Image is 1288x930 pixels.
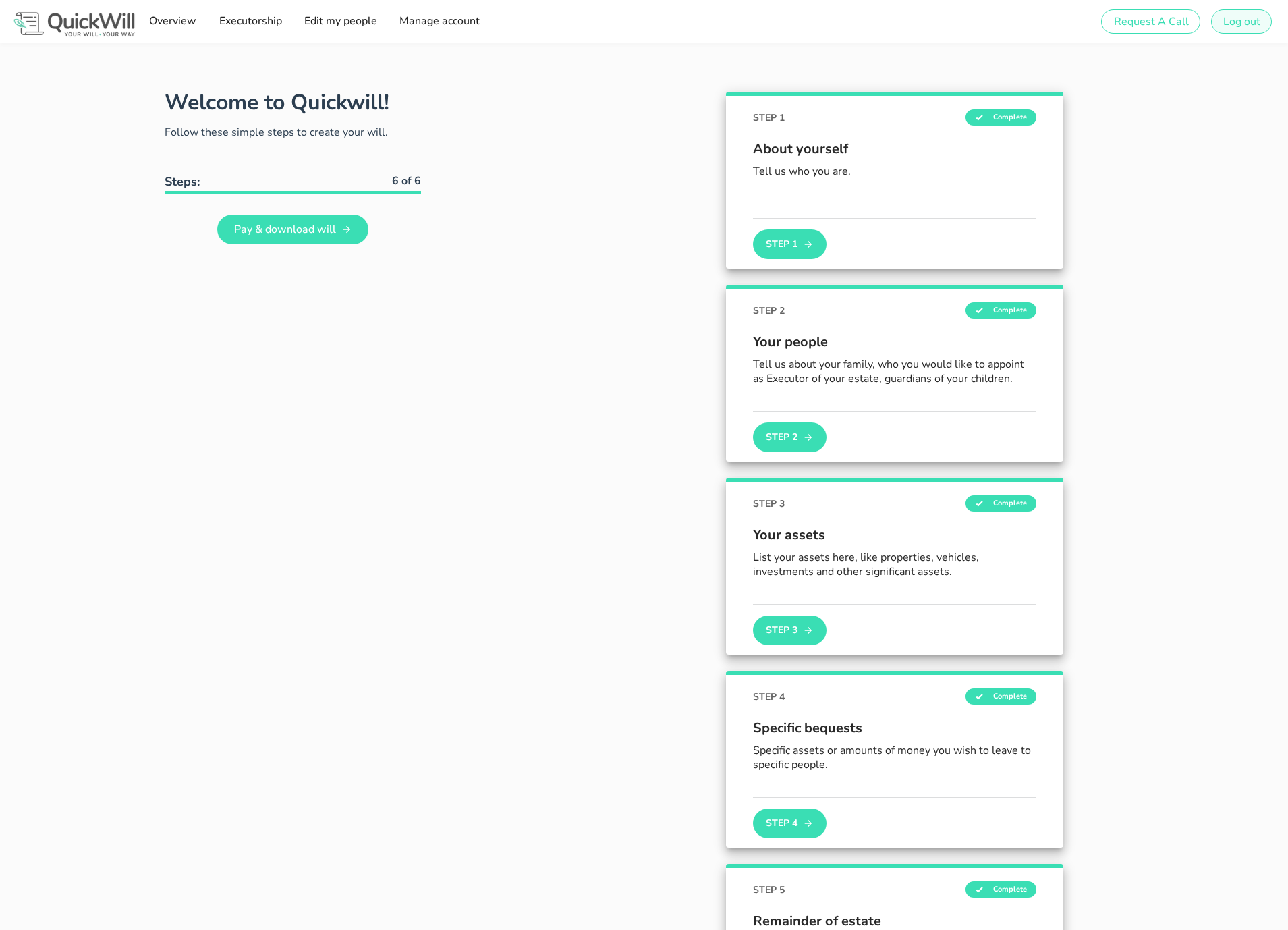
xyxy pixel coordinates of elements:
p: List your assets here, like properties, vehicles, investments and other significant assets. [753,551,1036,579]
a: Manage account [395,8,484,35]
span: Complete [965,881,1036,898]
button: Step 3 [753,616,826,645]
span: Overview [148,13,196,28]
button: Log out [1211,9,1272,34]
a: Edit my people [300,8,381,35]
a: Overview [144,8,200,35]
span: STEP 5 [753,883,785,897]
span: Log out [1223,14,1260,29]
p: Specific assets or amounts of money you wish to leave to specific people. [753,744,1036,772]
span: STEP 4 [753,690,785,704]
b: 6 of 6 [392,173,421,188]
span: STEP 2 [753,304,785,318]
img: Logo [11,9,138,39]
span: Specific bequests [753,718,1036,738]
span: STEP 1 [753,111,785,125]
button: Step 1 [753,229,826,259]
span: STEP 3 [753,497,785,511]
span: Complete [965,109,1036,126]
p: Follow these simple steps to create your will. [165,124,421,140]
h1: Welcome to Quickwill! [165,88,389,117]
span: Manage account [399,13,480,28]
p: Tell us who you are. [753,165,1036,179]
span: Request A Call [1113,14,1188,29]
b: Steps: [165,173,200,190]
span: Complete [965,302,1036,319]
button: Step 4 [753,809,826,838]
span: About yourself [753,139,1036,159]
span: Your assets [753,525,1036,545]
a: Executorship [214,8,285,35]
span: Pay & download will [233,222,336,237]
span: Executorship [218,13,281,28]
span: Complete [965,495,1036,512]
span: Edit my people [304,13,377,28]
p: Tell us about your family, who you would like to appoint as Executor of your estate, guardians of... [753,358,1036,386]
button: Step 2 [753,422,826,452]
button: Request A Call [1101,9,1200,34]
span: Your people [753,332,1036,352]
a: Pay & download will [217,215,368,244]
span: Complete [965,688,1036,705]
